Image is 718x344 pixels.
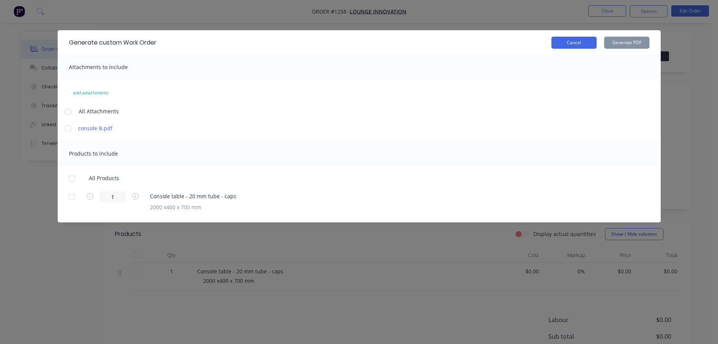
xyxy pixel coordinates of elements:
[69,150,118,157] span: Products to include
[69,38,156,47] div: Generate custom Work Order
[78,124,210,132] a: console B.pdf
[79,107,119,115] span: All Attachments
[89,174,124,182] span: All Products
[551,37,597,49] button: Cancel
[150,203,236,211] div: 2000 x400 x 700 mm
[150,192,236,200] span: Console table - 20 mm tube - caps
[65,87,116,99] button: add attachments
[69,63,128,71] span: Attachments to include
[604,37,649,49] button: Generate PDF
